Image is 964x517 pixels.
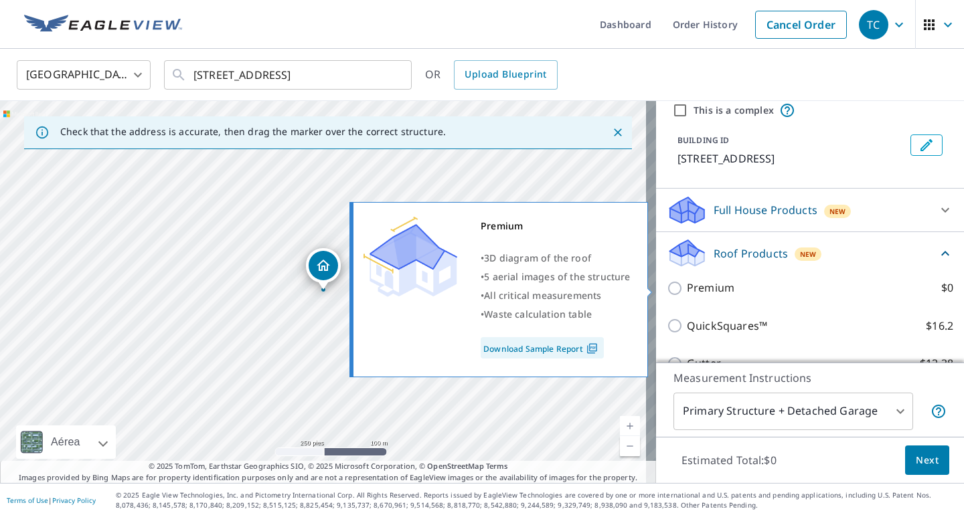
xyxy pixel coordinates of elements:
[7,496,96,504] p: |
[687,355,721,372] p: Gutter
[687,318,767,334] p: QuickSquares™
[671,445,787,475] p: Estimated Total: $0
[694,104,774,117] label: This is a complex
[714,245,788,262] p: Roof Products
[193,56,384,94] input: Search by address or latitude-longitude
[16,425,116,459] div: Aérea
[484,308,592,320] span: Waste calculation table
[17,56,151,94] div: [GEOGRAPHIC_DATA]
[677,134,729,146] p: BUILDING ID
[149,461,508,472] span: © 2025 TomTom, Earthstar Geographics SIO, © 2025 Microsoft Corporation, ©
[481,249,631,268] div: •
[47,425,84,459] div: Aérea
[916,452,939,469] span: Next
[677,150,905,167] p: [STREET_ADDRESS]
[7,496,48,505] a: Terms of Use
[484,270,630,283] span: 5 aerial images of the structure
[829,206,846,217] span: New
[481,268,631,286] div: •
[481,337,604,358] a: Download Sample Report
[667,237,953,269] div: Roof ProductsNew
[481,286,631,305] div: •
[484,251,591,264] span: 3D diagram of the roof
[667,194,953,226] div: Full House ProductsNew
[481,305,631,324] div: •
[859,10,888,39] div: TC
[755,11,847,39] a: Cancel Order
[620,436,640,456] a: Nivel actual 17, alejar
[800,249,817,260] span: New
[465,66,546,83] span: Upload Blueprint
[910,134,943,156] button: Edit building 1
[116,490,957,510] p: © 2025 Eagle View Technologies, Inc. and Pictometry International Corp. All Rights Reserved. Repo...
[920,355,953,372] p: $12.38
[306,248,341,290] div: Dropped pin, building 1, Residential property, 7811 NW 75th Ave Tamarac, FL 33321
[609,124,627,141] button: Close
[427,461,483,471] a: OpenStreetMap
[687,280,734,296] p: Premium
[454,60,557,90] a: Upload Blueprint
[931,403,947,419] span: Your report will include the primary structure and a detached garage if one exists.
[620,416,640,436] a: Nivel actual 17, ampliar
[486,461,508,471] a: Terms
[714,202,817,218] p: Full House Products
[673,370,947,386] p: Measurement Instructions
[60,126,446,138] p: Check that the address is accurate, then drag the marker over the correct structure.
[52,496,96,505] a: Privacy Policy
[583,342,601,354] img: Pdf Icon
[673,393,913,430] div: Primary Structure + Detached Garage
[364,217,457,297] img: Premium
[905,445,949,476] button: Next
[481,217,631,235] div: Premium
[24,15,182,35] img: EV Logo
[941,280,953,296] p: $0
[484,289,601,302] span: All critical measurements
[926,318,953,334] p: $16.2
[425,60,558,90] div: OR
